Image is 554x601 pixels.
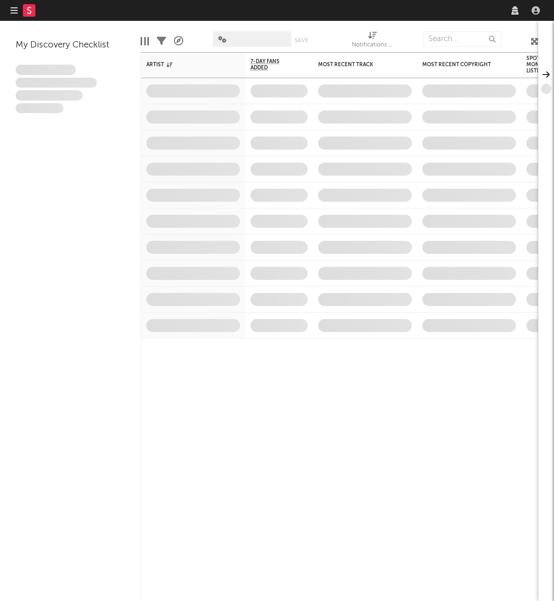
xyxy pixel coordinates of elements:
div: My Discovery Checklist [16,39,125,52]
input: Search... [423,31,501,47]
div: A&R Pipeline [174,26,183,56]
div: Notifications (Artist) [352,26,394,56]
div: Most Recent Copyright [422,62,500,68]
div: Filters [157,26,166,56]
span: Aliquam viverra [16,103,64,114]
span: Lorem ipsum dolor [16,65,76,75]
div: Edit Columns [141,26,149,56]
div: Most Recent Track [318,62,396,68]
span: Praesent ac interdum [16,90,83,101]
div: Artist [146,62,224,68]
button: Save [295,38,308,43]
span: Integer aliquet in purus et [16,78,97,88]
div: Notifications (Artist) [352,39,394,52]
span: 7-Day Fans Added [250,58,292,71]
